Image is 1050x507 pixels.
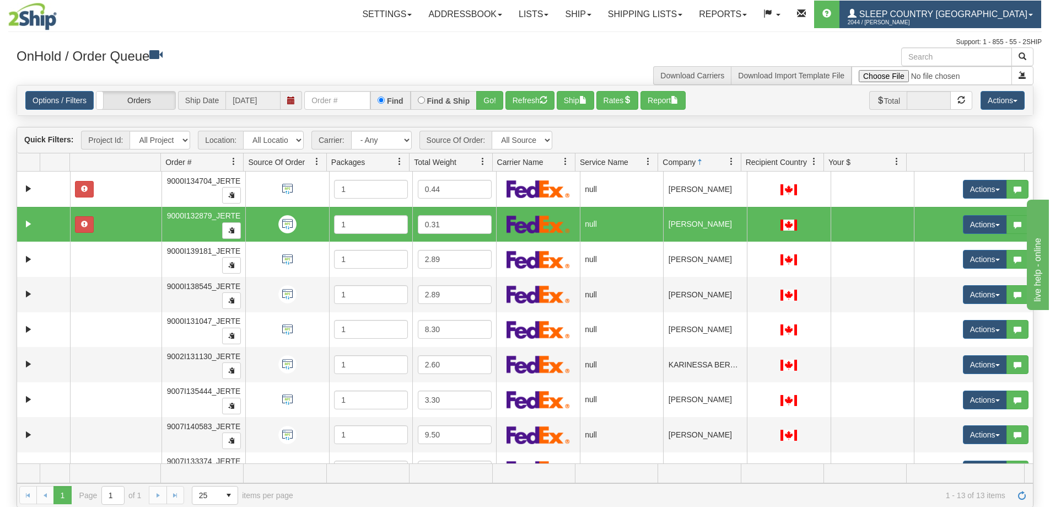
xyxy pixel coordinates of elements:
a: Shipping lists [600,1,691,28]
span: 9000I138545_JERTE [167,282,241,291]
a: Service Name filter column settings [639,152,658,171]
span: Carrier Name [497,157,543,168]
span: 9007I133374_JERTE [167,457,241,466]
img: FedEx Express® [507,321,570,339]
button: Copy to clipboard [222,328,241,344]
span: 1 - 13 of 13 items [309,491,1005,500]
img: FedEx Express® [507,285,570,303]
a: Expand [21,217,35,231]
a: Addressbook [420,1,510,28]
button: Copy to clipboard [222,187,241,204]
img: FedEx Express® [507,461,570,479]
button: Ship [557,91,594,110]
span: 25 [199,490,213,501]
label: Find & Ship [427,97,470,105]
span: Source Of Order [248,157,305,168]
td: [PERSON_NAME] [663,417,747,452]
a: Carrier Name filter column settings [556,152,575,171]
a: Expand [21,323,35,337]
td: null [580,452,664,488]
img: API [278,355,297,373]
a: Ship [557,1,599,28]
span: Location: [198,131,243,150]
span: select [220,487,238,504]
td: null [580,207,664,242]
span: Total [869,91,907,110]
img: CA [780,220,797,231]
a: Sleep Country [GEOGRAPHIC_DATA] 2044 / [PERSON_NAME] [839,1,1041,28]
a: Source Of Order filter column settings [308,152,326,171]
span: 9000I132879_JERTE [167,211,241,220]
span: Packages [331,157,365,168]
button: Copy to clipboard [222,257,241,274]
a: Expand [21,428,35,442]
a: Expand [21,393,35,407]
button: Actions [963,320,1007,339]
button: Report [640,91,686,110]
img: API [278,285,297,303]
td: null [580,382,664,418]
button: Copy to clipboard [222,292,241,309]
a: Expand [21,182,35,196]
a: Expand [21,253,35,266]
a: Refresh [1013,486,1031,504]
button: Actions [963,355,1007,374]
a: Total Weight filter column settings [473,152,492,171]
img: CA [780,184,797,195]
td: [PERSON_NAME] [663,277,747,312]
label: Quick Filters: [24,134,73,145]
button: Copy to clipboard [222,362,241,379]
a: Expand [21,287,35,301]
button: Go! [476,91,503,110]
div: Support: 1 - 855 - 55 - 2SHIP [8,38,1042,47]
span: Page sizes drop down [192,486,238,505]
td: [PERSON_NAME] [663,207,747,242]
button: Actions [963,461,1007,479]
span: Recipient Country [746,157,807,168]
button: Actions [963,180,1007,199]
a: Lists [510,1,557,28]
td: KARINESSA BERUBECOMTOIS [663,347,747,382]
span: items per page [192,486,293,505]
button: Rates [596,91,639,110]
img: API [278,391,297,409]
span: Page 1 [53,486,71,504]
button: Actions [963,215,1007,234]
a: Company filter column settings [722,152,741,171]
button: Actions [963,285,1007,304]
a: Settings [354,1,420,28]
span: 9002I131130_JERTE [167,352,241,361]
span: Carrier: [311,131,351,150]
img: logo2044.jpg [8,3,57,30]
img: FedEx Express® [507,426,570,444]
a: Reports [691,1,755,28]
label: Find [387,97,403,105]
img: CA [780,360,797,371]
span: 9007I135444_JERTE [167,387,241,396]
iframe: chat widget [1025,197,1049,309]
td: LIK [PERSON_NAME] [663,452,747,488]
td: null [580,277,664,312]
img: FedEx Express® [507,215,570,233]
button: Search [1011,47,1033,66]
button: Actions [963,250,1007,269]
span: Ship Date [178,91,225,110]
span: Service Name [580,157,628,168]
span: Company [663,157,696,168]
input: Search [901,47,1012,66]
span: 9007I140583_JERTE [167,422,241,431]
input: Page 1 [102,487,124,504]
img: FedEx Express® [507,355,570,373]
img: API [278,180,297,198]
button: Copy to clipboard [222,433,241,449]
img: CA [780,324,797,335]
img: FedEx Express® [507,391,570,409]
span: Project Id: [81,131,130,150]
a: Order # filter column settings [224,152,243,171]
a: Your $ filter column settings [887,152,906,171]
td: null [580,347,664,382]
a: Expand [21,357,35,371]
img: FedEx Express® [507,180,570,198]
a: Download Import Template File [738,71,844,80]
button: Actions [963,391,1007,409]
